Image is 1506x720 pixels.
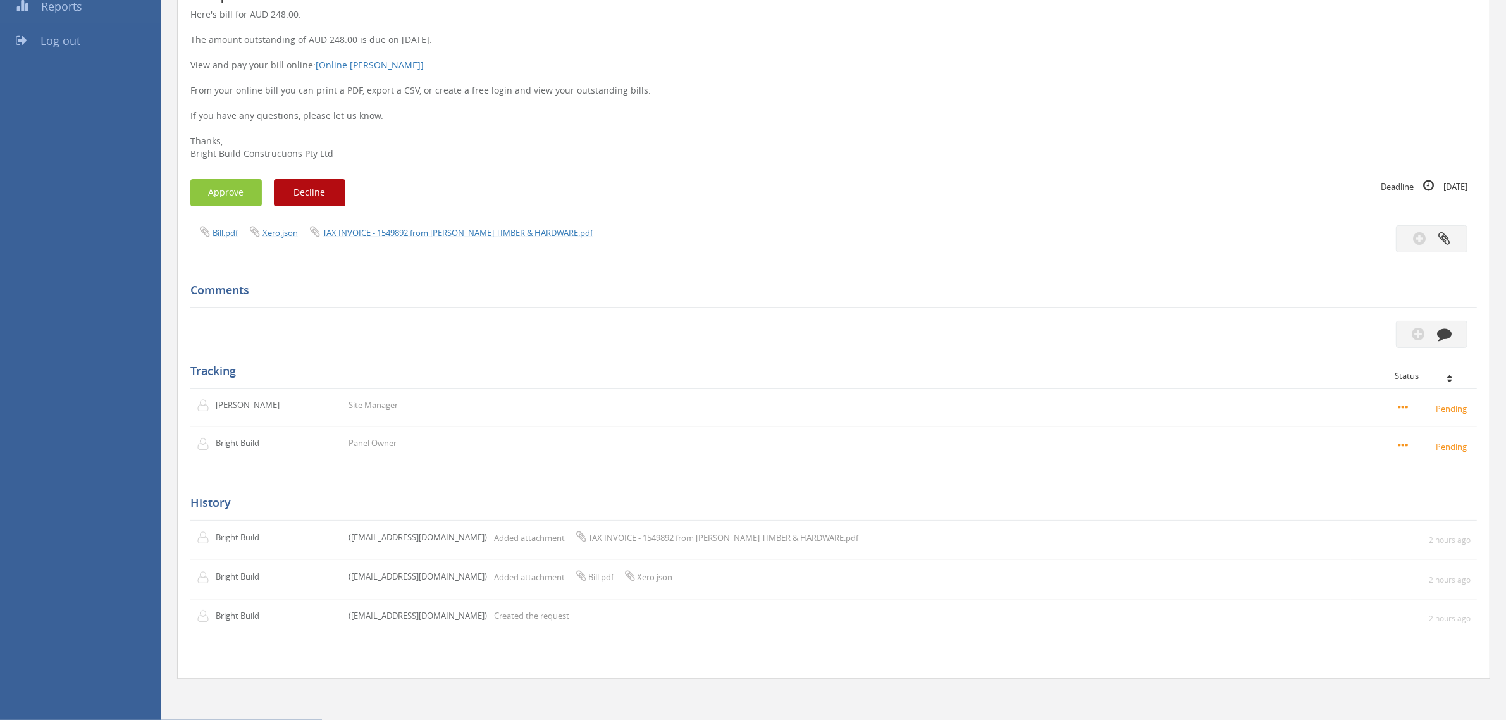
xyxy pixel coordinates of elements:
[1398,401,1471,415] small: Pending
[1429,574,1471,585] small: 2 hours ago
[323,227,593,239] a: TAX INVOICE - 1549892 from [PERSON_NAME] TIMBER & HARDWARE.pdf
[1429,535,1471,545] small: 2 hours ago
[349,437,397,449] p: Panel Owner
[190,8,1477,160] p: Here's bill for AUD 248.00. The amount outstanding of AUD 248.00 is due on [DATE]. View and pay y...
[190,365,1467,378] h5: Tracking
[216,531,288,543] p: Bright Build
[216,437,288,449] p: Bright Build
[197,438,216,450] img: user-icon.png
[349,571,487,583] p: ([EMAIL_ADDRESS][DOMAIN_NAME])
[190,497,1467,509] h5: History
[216,571,288,583] p: Bright Build
[1395,371,1467,380] div: Status
[316,59,424,71] a: [Online [PERSON_NAME]]
[1398,439,1471,453] small: Pending
[190,179,262,206] button: Approve
[197,571,216,584] img: user-icon.png
[349,531,487,543] p: ([EMAIL_ADDRESS][DOMAIN_NAME])
[216,610,288,622] p: Bright Build
[274,179,345,206] button: Decline
[1429,613,1471,624] small: 2 hours ago
[494,569,672,583] p: Added attachment
[213,227,238,239] a: Bill.pdf
[637,571,672,583] span: Xero.json
[494,610,569,622] p: Created the request
[197,610,216,623] img: user-icon.png
[1381,179,1467,193] small: Deadline [DATE]
[494,530,858,544] p: Added attachment
[197,531,216,544] img: user-icon.png
[216,399,288,411] p: [PERSON_NAME]
[588,532,858,543] span: TAX INVOICE - 1549892 from [PERSON_NAME] TIMBER & HARDWARE.pdf
[349,399,398,411] p: Site Manager
[349,610,487,622] p: ([EMAIL_ADDRESS][DOMAIN_NAME])
[588,571,614,583] span: Bill.pdf
[262,227,298,239] a: Xero.json
[197,399,216,412] img: user-icon.png
[190,284,1467,297] h5: Comments
[40,33,80,48] span: Log out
